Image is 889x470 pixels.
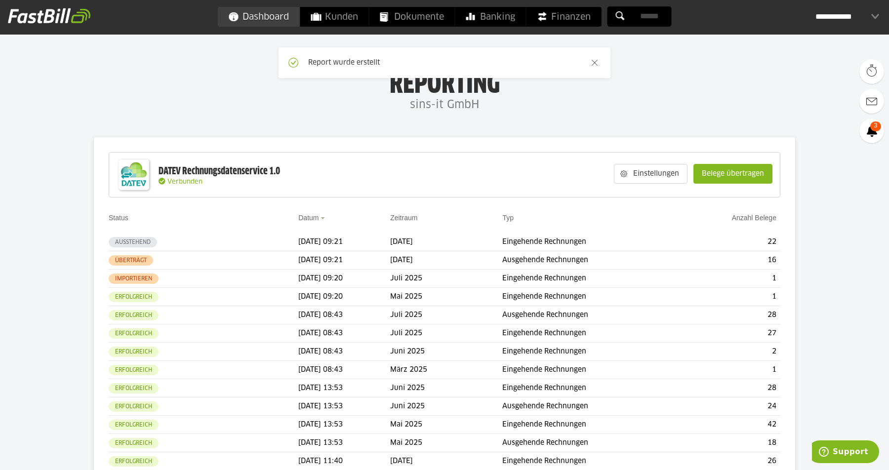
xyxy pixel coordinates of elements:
td: 1 [680,270,780,288]
a: 3 [859,118,884,143]
td: Eingehende Rechnungen [502,288,680,306]
td: [DATE] 13:53 [298,434,390,452]
td: Juni 2025 [390,379,502,397]
td: [DATE] 13:53 [298,397,390,416]
span: Finanzen [537,7,591,27]
a: Status [109,214,128,222]
td: [DATE] 09:20 [298,288,390,306]
a: Kunden [300,7,369,27]
sl-button: Einstellungen [614,164,687,184]
td: 28 [680,379,780,397]
td: Eingehende Rechnungen [502,270,680,288]
td: [DATE] 13:53 [298,416,390,434]
td: [DATE] [390,233,502,251]
span: Dokumente [380,7,444,27]
sl-badge: Erfolgreich [109,438,159,448]
td: [DATE] 13:53 [298,379,390,397]
td: Eingehende Rechnungen [502,343,680,361]
td: 1 [680,288,780,306]
a: Datum [298,214,319,222]
td: Juli 2025 [390,270,502,288]
span: 3 [870,121,881,131]
td: Eingehende Rechnungen [502,361,680,379]
sl-badge: Erfolgreich [109,456,159,467]
td: [DATE] 08:43 [298,306,390,324]
img: DATEV-Datenservice Logo [114,155,154,195]
td: Juli 2025 [390,306,502,324]
a: Dokumente [369,7,455,27]
td: [DATE] [390,251,502,270]
td: [DATE] 08:43 [298,324,390,343]
sl-badge: Erfolgreich [109,383,159,393]
sl-badge: Erfolgreich [109,310,159,320]
td: 24 [680,397,780,416]
td: Ausgehende Rechnungen [502,434,680,452]
span: Banking [466,7,515,27]
td: Mai 2025 [390,416,502,434]
span: Dashboard [229,7,289,27]
img: sort_desc.gif [321,217,327,219]
td: [DATE] 09:20 [298,270,390,288]
td: Eingehende Rechnungen [502,324,680,343]
td: Mai 2025 [390,288,502,306]
td: Eingehende Rechnungen [502,379,680,397]
div: DATEV Rechnungsdatenservice 1.0 [159,165,280,178]
a: Dashboard [218,7,300,27]
img: fastbill_logo_white.png [8,8,90,24]
td: [DATE] 09:21 [298,251,390,270]
sl-badge: Importieren [109,274,159,284]
td: 28 [680,306,780,324]
sl-badge: Erfolgreich [109,401,159,412]
span: Kunden [311,7,358,27]
a: Typ [502,214,514,222]
td: [DATE] 08:43 [298,361,390,379]
span: Verbunden [167,179,202,185]
td: Eingehende Rechnungen [502,416,680,434]
sl-button: Belege übertragen [693,164,772,184]
td: Eingehende Rechnungen [502,233,680,251]
sl-badge: Erfolgreich [109,347,159,357]
td: Ausgehende Rechnungen [502,251,680,270]
td: Ausgehende Rechnungen [502,306,680,324]
td: Juli 2025 [390,324,502,343]
a: Anzahl Belege [732,214,776,222]
a: Zeitraum [390,214,417,222]
sl-badge: Ausstehend [109,237,157,247]
a: Banking [455,7,526,27]
td: Juni 2025 [390,343,502,361]
td: Ausgehende Rechnungen [502,397,680,416]
td: März 2025 [390,361,502,379]
td: Mai 2025 [390,434,502,452]
td: 2 [680,343,780,361]
td: 42 [680,416,780,434]
td: [DATE] 09:21 [298,233,390,251]
sl-badge: Erfolgreich [109,420,159,430]
a: Finanzen [526,7,602,27]
td: [DATE] 08:43 [298,343,390,361]
iframe: Öffnet ein Widget, in dem Sie weitere Informationen finden [812,440,879,465]
td: 18 [680,434,780,452]
td: 16 [680,251,780,270]
sl-badge: Erfolgreich [109,365,159,375]
sl-badge: Erfolgreich [109,292,159,302]
td: 27 [680,324,780,343]
td: 1 [680,361,780,379]
sl-badge: Erfolgreich [109,328,159,339]
td: Juni 2025 [390,397,502,416]
sl-badge: Überträgt [109,255,153,266]
td: 22 [680,233,780,251]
